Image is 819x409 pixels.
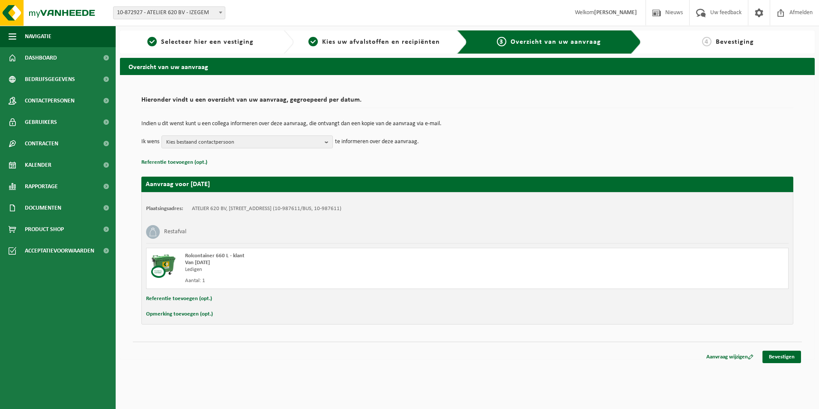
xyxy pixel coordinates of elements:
span: Bevestiging [716,39,754,45]
span: Kalender [25,154,51,176]
span: 10-872927 - ATELIER 620 BV - IZEGEM [114,7,225,19]
span: Product Shop [25,219,64,240]
span: Overzicht van uw aanvraag [511,39,601,45]
span: 2 [308,37,318,46]
div: Aantal: 1 [185,277,502,284]
button: Kies bestaand contactpersoon [161,135,333,148]
span: Rolcontainer 660 L - klant [185,253,245,259]
span: Dashboard [25,47,57,69]
h2: Hieronder vindt u een overzicht van uw aanvraag, gegroepeerd per datum. [141,96,793,108]
a: Bevestigen [762,351,801,363]
button: Opmerking toevoegen (opt.) [146,309,213,320]
span: Kies bestaand contactpersoon [166,136,321,149]
p: te informeren over deze aanvraag. [335,135,419,148]
button: Referentie toevoegen (opt.) [141,157,207,168]
h3: Restafval [164,225,186,239]
span: 3 [497,37,506,46]
a: Aanvraag wijzigen [700,351,760,363]
span: Documenten [25,197,61,219]
span: 10-872927 - ATELIER 620 BV - IZEGEM [113,6,225,19]
span: Contracten [25,133,58,154]
span: Acceptatievoorwaarden [25,240,94,262]
img: WB-0660-CU.png [151,253,176,278]
strong: Plaatsingsadres: [146,206,183,211]
strong: Aanvraag voor [DATE] [146,181,210,188]
strong: [PERSON_NAME] [594,9,637,16]
span: Gebruikers [25,111,57,133]
h2: Overzicht van uw aanvraag [120,58,815,75]
span: Selecteer hier een vestiging [161,39,254,45]
p: Ik wens [141,135,159,148]
p: Indien u dit wenst kunt u een collega informeren over deze aanvraag, die ontvangt dan een kopie v... [141,121,793,127]
span: Bedrijfsgegevens [25,69,75,90]
a: 1Selecteer hier een vestiging [124,37,277,47]
strong: Van [DATE] [185,260,210,265]
span: Contactpersonen [25,90,75,111]
button: Referentie toevoegen (opt.) [146,293,212,304]
a: 2Kies uw afvalstoffen en recipiënten [298,37,451,47]
span: 4 [702,37,711,46]
span: Navigatie [25,26,51,47]
div: Ledigen [185,266,502,273]
span: 1 [147,37,157,46]
span: Rapportage [25,176,58,197]
td: ATELIER 620 BV, [STREET_ADDRESS] (10-987611/BUS, 10-987611) [192,205,341,212]
span: Kies uw afvalstoffen en recipiënten [322,39,440,45]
